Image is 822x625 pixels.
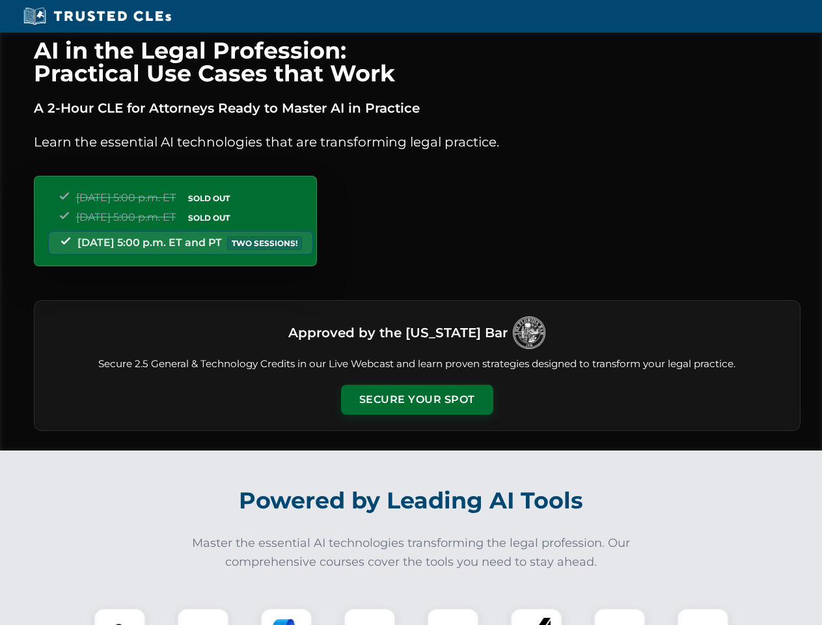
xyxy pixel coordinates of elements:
p: Learn the essential AI technologies that are transforming legal practice. [34,132,801,152]
h1: AI in the Legal Profession: Practical Use Cases that Work [34,39,801,85]
span: [DATE] 5:00 p.m. ET [76,191,176,204]
span: [DATE] 5:00 p.m. ET [76,211,176,223]
p: A 2-Hour CLE for Attorneys Ready to Master AI in Practice [34,98,801,118]
button: Secure Your Spot [341,385,493,415]
img: Trusted CLEs [20,7,175,26]
p: Secure 2.5 General & Technology Credits in our Live Webcast and learn proven strategies designed ... [50,357,784,372]
h2: Powered by Leading AI Tools [51,478,772,523]
p: Master the essential AI technologies transforming the legal profession. Our comprehensive courses... [184,534,639,572]
span: SOLD OUT [184,211,234,225]
span: SOLD OUT [184,191,234,205]
img: Logo [513,316,545,349]
h3: Approved by the [US_STATE] Bar [288,321,508,344]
